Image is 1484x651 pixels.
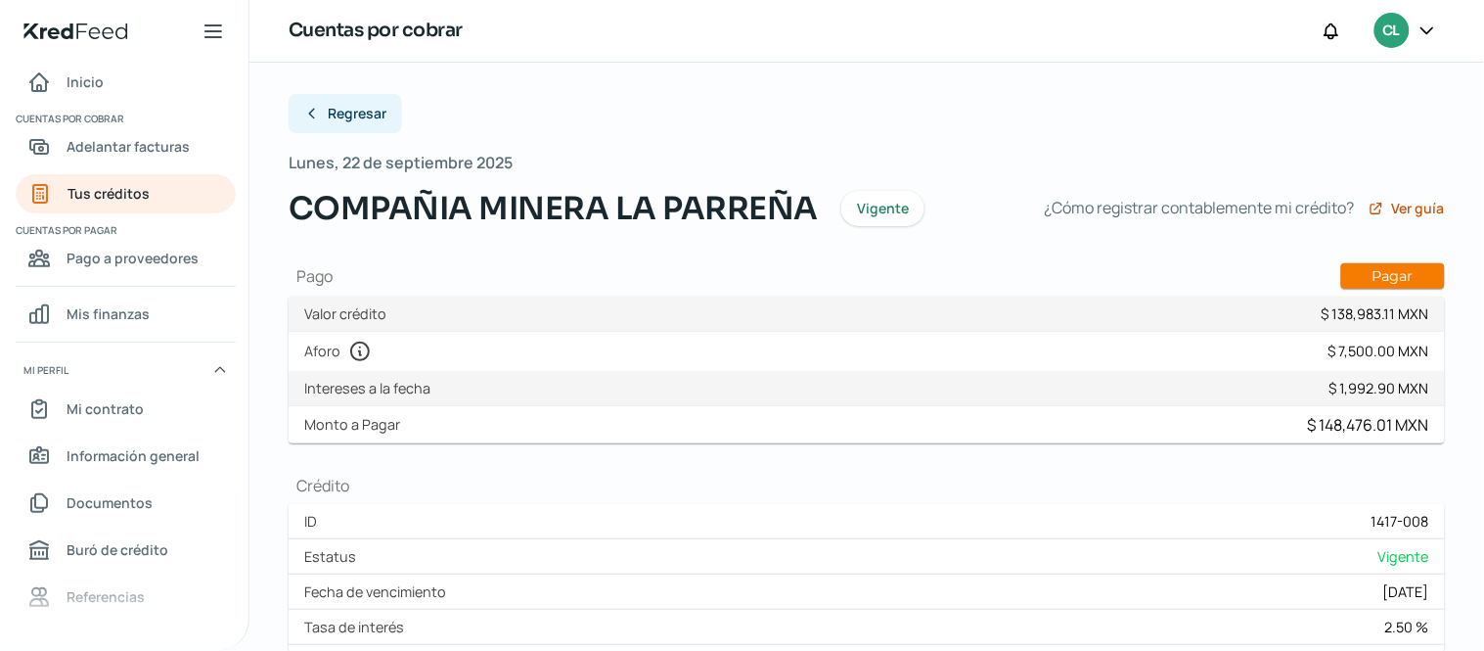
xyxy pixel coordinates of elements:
span: Mis finanzas [67,302,150,326]
div: $ 1,992.90 MXN [1329,379,1429,397]
a: Ver guía [1369,201,1445,216]
a: Buró de crédito [16,531,236,570]
span: Ver guía [1392,202,1445,215]
span: Cuentas por cobrar [16,110,233,127]
a: Pago a proveedores [16,239,236,278]
h1: Cuentas por cobrar [289,17,463,45]
label: Monto a Pagar [304,415,408,434]
span: Buró de crédito [67,537,168,562]
a: Referencias [16,578,236,617]
span: COMPAÑIA MINERA LA PARREÑA [289,185,818,232]
span: Regresar [328,107,386,120]
span: Tus créditos [67,181,150,206]
div: [DATE] [1383,582,1429,601]
button: Regresar [289,94,402,133]
span: Mi perfil [23,361,68,379]
span: Información general [67,443,200,468]
a: Tus créditos [16,174,236,213]
div: $ 138,983.11 MXN [1322,304,1429,323]
span: Lunes, 22 de septiembre 2025 [289,149,513,177]
label: Intereses a la fecha [304,379,438,397]
a: Mis finanzas [16,295,236,334]
span: Mi contrato [67,396,144,421]
span: Vigente [857,202,909,215]
span: ¿Cómo registrar contablemente mi crédito? [1045,194,1355,222]
span: Cuentas por pagar [16,221,233,239]
span: Documentos [67,490,153,515]
label: Valor crédito [304,304,394,323]
a: Documentos [16,484,236,523]
span: Pago a proveedores [67,246,199,270]
span: Inicio [67,70,104,94]
h1: Crédito [289,475,1445,496]
label: Fecha de vencimiento [304,582,454,601]
span: Vigente [1378,547,1429,566]
label: Estatus [304,547,364,566]
a: Información general [16,437,236,476]
label: Tasa de interés [304,618,412,636]
div: $ 148,476.01 MXN [1308,414,1429,436]
h1: Pago [289,263,1445,289]
label: ID [304,512,325,531]
a: Inicio [16,63,236,102]
a: Mi contrato [16,390,236,429]
button: Pagar [1341,263,1445,289]
div: $ 7,500.00 MXN [1328,342,1429,360]
div: 2.50 % [1385,618,1429,636]
a: Adelantar facturas [16,127,236,166]
span: Adelantar facturas [67,134,190,159]
label: Aforo [304,340,380,363]
div: 1417-008 [1372,512,1429,531]
span: CL [1383,20,1400,43]
span: Referencias [67,584,145,609]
